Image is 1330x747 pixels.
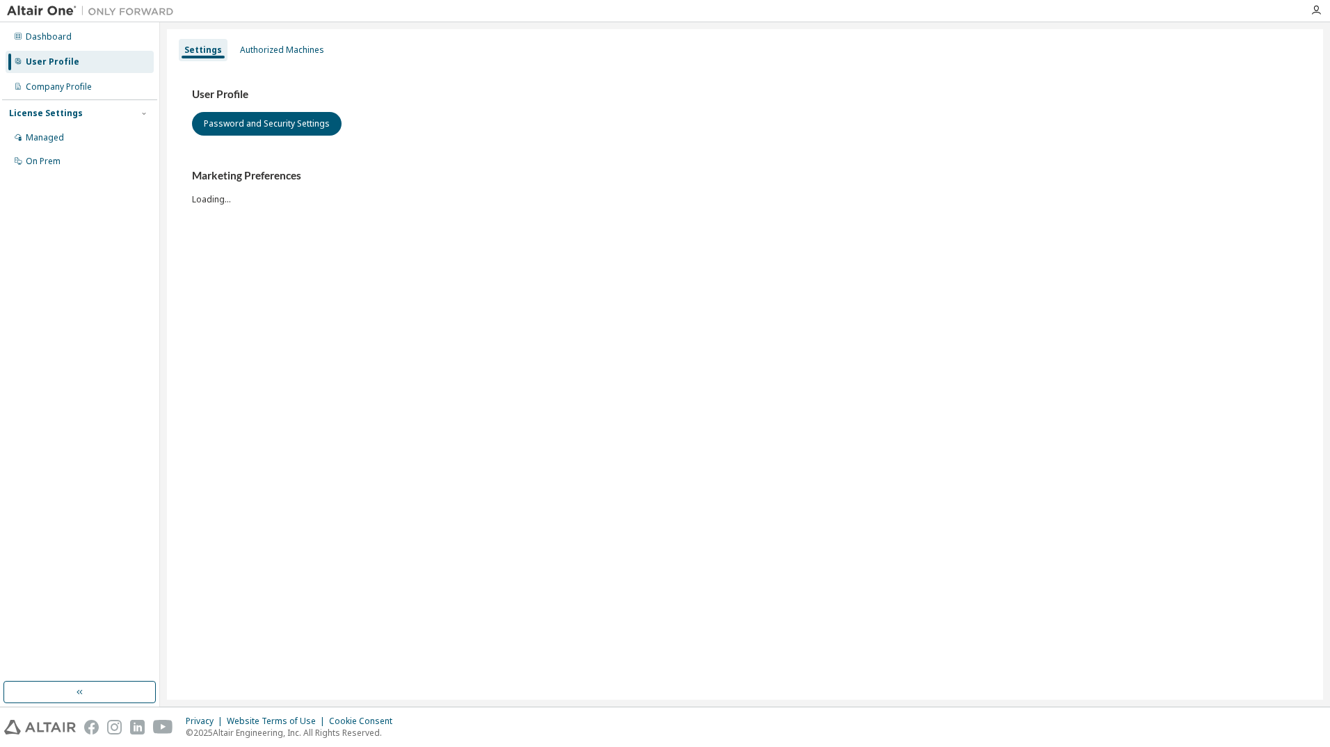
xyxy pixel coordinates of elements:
[26,156,61,167] div: On Prem
[107,720,122,734] img: instagram.svg
[227,716,329,727] div: Website Terms of Use
[240,45,324,56] div: Authorized Machines
[192,88,1298,102] h3: User Profile
[153,720,173,734] img: youtube.svg
[192,169,1298,204] div: Loading...
[26,132,64,143] div: Managed
[84,720,99,734] img: facebook.svg
[26,56,79,67] div: User Profile
[186,716,227,727] div: Privacy
[192,169,1298,183] h3: Marketing Preferences
[7,4,181,18] img: Altair One
[26,31,72,42] div: Dashboard
[192,112,342,136] button: Password and Security Settings
[4,720,76,734] img: altair_logo.svg
[26,81,92,93] div: Company Profile
[186,727,401,739] p: © 2025 Altair Engineering, Inc. All Rights Reserved.
[184,45,222,56] div: Settings
[9,108,83,119] div: License Settings
[130,720,145,734] img: linkedin.svg
[329,716,401,727] div: Cookie Consent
